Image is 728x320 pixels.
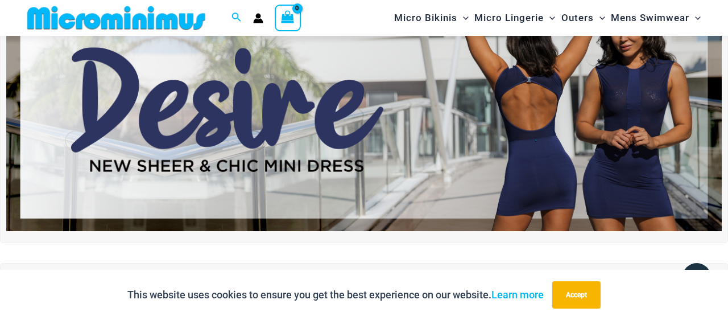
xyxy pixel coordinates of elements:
[608,3,704,32] a: Mens SwimwearMenu ToggleMenu Toggle
[390,2,705,34] nav: Site Navigation
[594,3,605,32] span: Menu Toggle
[559,3,608,32] a: OutersMenu ToggleMenu Toggle
[457,3,469,32] span: Menu Toggle
[561,3,594,32] span: Outers
[253,13,263,23] a: Account icon link
[471,3,558,32] a: Micro LingerieMenu ToggleMenu Toggle
[394,3,457,32] span: Micro Bikinis
[552,281,601,309] button: Accept
[544,3,555,32] span: Menu Toggle
[391,3,471,32] a: Micro BikinisMenu ToggleMenu Toggle
[275,5,301,31] a: View Shopping Cart, empty
[474,3,544,32] span: Micro Lingerie
[23,5,210,31] img: MM SHOP LOGO FLAT
[611,3,689,32] span: Mens Swimwear
[231,11,242,25] a: Search icon link
[689,3,701,32] span: Menu Toggle
[127,286,544,303] p: This website uses cookies to ensure you get the best experience on our website.
[491,289,544,301] a: Learn more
